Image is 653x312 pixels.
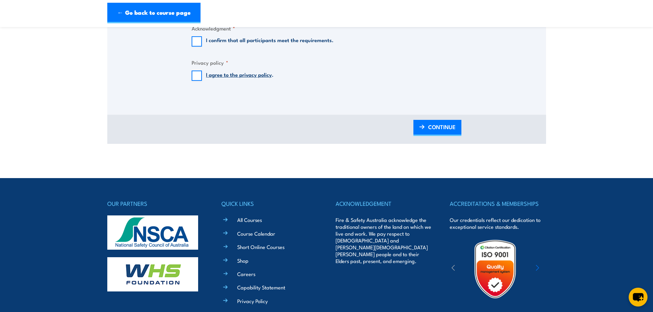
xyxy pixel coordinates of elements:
[237,243,285,250] a: Short Online Courses
[237,257,249,264] a: Shop
[206,71,274,81] label: .
[107,3,201,23] a: ← Go back to course page
[107,215,198,250] img: nsca-logo-footer
[237,270,255,277] a: Careers
[237,284,285,291] a: Capability Statement
[413,120,461,136] a: CONTINUE
[107,257,198,291] img: whs-logo-footer
[450,199,546,208] h4: ACCREDITATIONS & MEMBERSHIPS
[206,71,272,78] a: I agree to the privacy policy
[206,36,334,47] label: I confirm that all participants meet the requirements.
[465,239,525,299] img: Untitled design (19)
[525,257,585,281] img: ewpa-logo
[107,199,203,208] h4: OUR PARTNERS
[192,24,235,32] legend: Acknowledgment
[237,230,275,237] a: Course Calendar
[629,288,648,307] button: chat-button
[336,199,432,208] h4: ACKNOWLEDGEMENT
[237,216,262,223] a: All Courses
[192,59,228,66] legend: Privacy policy
[237,297,268,304] a: Privacy Policy
[450,216,546,230] p: Our credentials reflect our dedication to exceptional service standards.
[336,216,432,264] p: Fire & Safety Australia acknowledge the traditional owners of the land on which we live and work....
[221,199,317,208] h4: QUICK LINKS
[428,118,456,136] span: CONTINUE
